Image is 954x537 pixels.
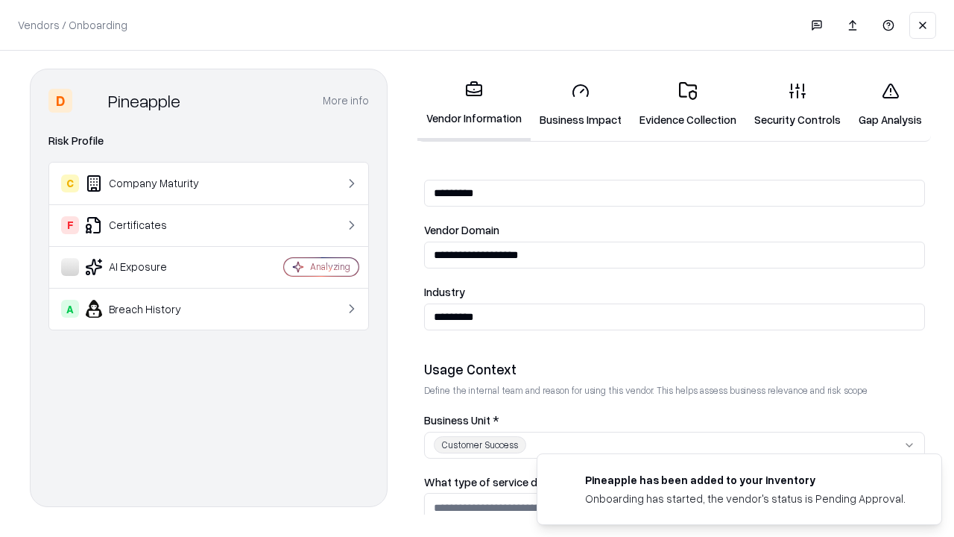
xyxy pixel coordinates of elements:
div: A [61,300,79,318]
button: Customer Success [424,432,925,459]
img: Pineapple [78,89,102,113]
div: Breach History [61,300,239,318]
img: pineappleenergy.com [555,472,573,490]
a: Business Impact [531,70,631,139]
div: Onboarding has started, the vendor's status is Pending Approval. [585,491,906,506]
p: Vendors / Onboarding [18,17,127,33]
label: Business Unit * [424,415,925,426]
div: Analyzing [310,260,350,273]
div: F [61,216,79,234]
label: What type of service does the vendor provide? * [424,477,925,488]
a: Evidence Collection [631,70,745,139]
div: AI Exposure [61,258,239,276]
div: Risk Profile [48,132,369,150]
a: Vendor Information [417,69,531,141]
label: Industry [424,286,925,298]
div: Company Maturity [61,175,239,192]
div: Pineapple has been added to your inventory [585,472,906,488]
div: Pineapple [108,89,180,113]
div: Usage Context [424,360,925,378]
div: D [48,89,72,113]
a: Gap Analysis [850,70,931,139]
p: Define the internal team and reason for using this vendor. This helps assess business relevance a... [424,384,925,397]
label: Vendor Domain [424,224,925,236]
a: Security Controls [745,70,850,139]
div: Customer Success [434,436,526,453]
div: Certificates [61,216,239,234]
button: More info [323,87,369,114]
div: C [61,175,79,192]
